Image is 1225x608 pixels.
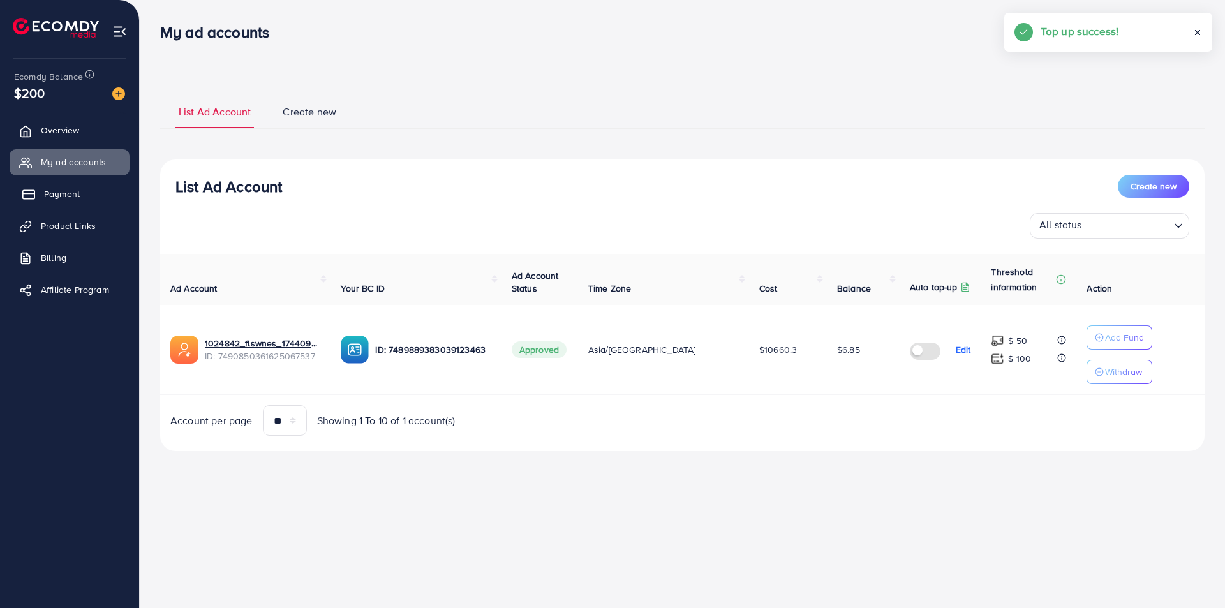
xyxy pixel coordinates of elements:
span: Create new [283,105,336,119]
h3: List Ad Account [175,177,282,196]
span: Account per page [170,413,253,428]
p: Auto top-up [910,279,958,295]
img: image [112,87,125,100]
span: Cost [759,282,778,295]
span: Approved [512,341,567,358]
span: $200 [14,84,45,102]
span: Time Zone [588,282,631,295]
div: Search for option [1030,213,1189,239]
span: Affiliate Program [41,283,109,296]
p: ID: 7489889383039123463 [375,342,491,357]
span: All status [1037,215,1085,235]
p: Withdraw [1105,364,1142,380]
img: ic-ba-acc.ded83a64.svg [341,336,369,364]
span: Ad Account [170,282,218,295]
span: Action [1087,282,1112,295]
span: Billing [41,251,66,264]
p: Threshold information [991,264,1053,295]
a: Billing [10,245,130,271]
span: Balance [837,282,871,295]
button: Add Fund [1087,325,1152,350]
img: ic-ads-acc.e4c84228.svg [170,336,198,364]
span: Asia/[GEOGRAPHIC_DATA] [588,343,696,356]
button: Create new [1118,175,1189,198]
p: $ 100 [1008,351,1031,366]
span: Ecomdy Balance [14,70,83,83]
span: My ad accounts [41,156,106,168]
a: Product Links [10,213,130,239]
span: Product Links [41,219,96,232]
input: Search for option [1086,216,1169,235]
p: Edit [956,342,971,357]
span: $6.85 [837,343,860,356]
h3: My ad accounts [160,23,279,41]
a: Payment [10,181,130,207]
a: Affiliate Program [10,277,130,302]
span: List Ad Account [179,105,251,119]
button: Withdraw [1087,360,1152,384]
img: logo [13,18,99,38]
span: Showing 1 To 10 of 1 account(s) [317,413,456,428]
a: Overview [10,117,130,143]
div: <span class='underline'>1024842_flswnes_1744099521980</span></br>7490850361625067537 [205,337,320,363]
img: top-up amount [991,334,1004,348]
span: Overview [41,124,79,137]
iframe: Chat [1171,551,1215,598]
span: Your BC ID [341,282,385,295]
span: ID: 7490850361625067537 [205,350,320,362]
span: Create new [1131,180,1177,193]
p: $ 50 [1008,333,1027,348]
img: top-up amount [991,352,1004,366]
a: My ad accounts [10,149,130,175]
a: 1024842_flswnes_1744099521980 [205,337,320,350]
span: Payment [44,188,80,200]
img: menu [112,24,127,39]
span: Ad Account Status [512,269,559,295]
h5: Top up success! [1041,23,1118,40]
span: $10660.3 [759,343,797,356]
p: Add Fund [1105,330,1144,345]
